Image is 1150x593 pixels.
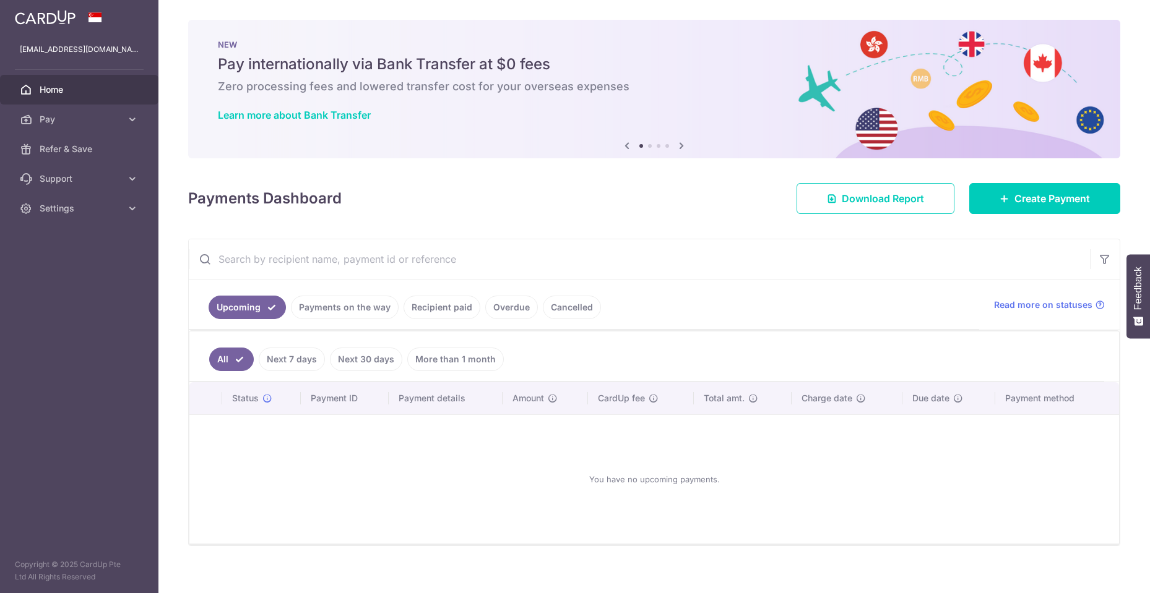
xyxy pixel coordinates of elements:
div: You have no upcoming payments. [204,425,1104,534]
a: All [209,348,254,371]
span: Download Report [842,191,924,206]
span: Settings [40,202,121,215]
a: Recipient paid [404,296,480,319]
span: Read more on statuses [994,299,1092,311]
p: NEW [218,40,1091,49]
input: Search by recipient name, payment id or reference [189,239,1090,279]
button: Feedback - Show survey [1126,254,1150,338]
img: CardUp [15,10,76,25]
a: Upcoming [209,296,286,319]
span: CardUp fee [598,392,645,404]
span: Charge date [802,392,852,404]
h6: Zero processing fees and lowered transfer cost for your overseas expenses [218,79,1091,94]
span: Home [40,83,121,96]
a: Learn more about Bank Transfer [218,109,371,121]
span: Due date [912,392,949,404]
span: Amount [512,392,544,404]
a: Payments on the way [291,296,399,319]
th: Payment details [389,382,503,414]
span: Feedback [1133,267,1144,310]
p: [EMAIL_ADDRESS][DOMAIN_NAME] [20,43,139,56]
span: Support [40,173,121,185]
th: Payment ID [301,382,389,414]
iframe: Opens a widget where you can find more information [1071,556,1138,587]
span: Total amt. [704,392,745,404]
a: Create Payment [969,183,1120,214]
th: Payment method [995,382,1119,414]
a: Cancelled [543,296,601,319]
h5: Pay internationally via Bank Transfer at $0 fees [218,54,1091,74]
a: More than 1 month [407,348,504,371]
a: Overdue [485,296,538,319]
a: Read more on statuses [994,299,1105,311]
a: Next 30 days [330,348,402,371]
img: Bank transfer banner [188,20,1120,158]
a: Next 7 days [259,348,325,371]
a: Download Report [797,183,954,214]
h4: Payments Dashboard [188,187,342,210]
span: Create Payment [1014,191,1090,206]
span: Pay [40,113,121,126]
span: Refer & Save [40,143,121,155]
span: Status [232,392,259,404]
